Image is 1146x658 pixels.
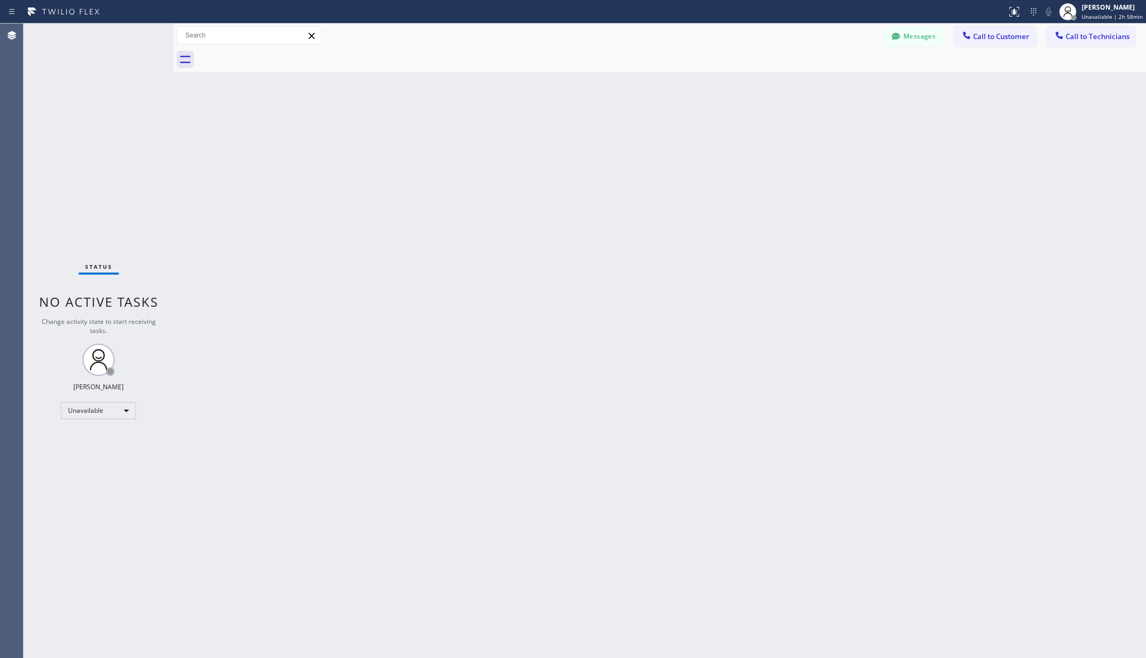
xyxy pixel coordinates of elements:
[61,402,136,419] div: Unavailable
[73,382,124,391] div: [PERSON_NAME]
[85,263,112,270] span: Status
[954,26,1036,47] button: Call to Customer
[1041,4,1056,19] button: Mute
[42,317,156,335] span: Change activity state to start receiving tasks.
[1066,32,1129,41] span: Call to Technicians
[1082,13,1143,20] span: Unavailable | 2h 58min
[1047,26,1135,47] button: Call to Technicians
[973,32,1029,41] span: Call to Customer
[885,26,944,47] button: Messages
[1082,3,1143,12] div: [PERSON_NAME]
[177,27,321,44] input: Search
[39,293,159,311] span: No active tasks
